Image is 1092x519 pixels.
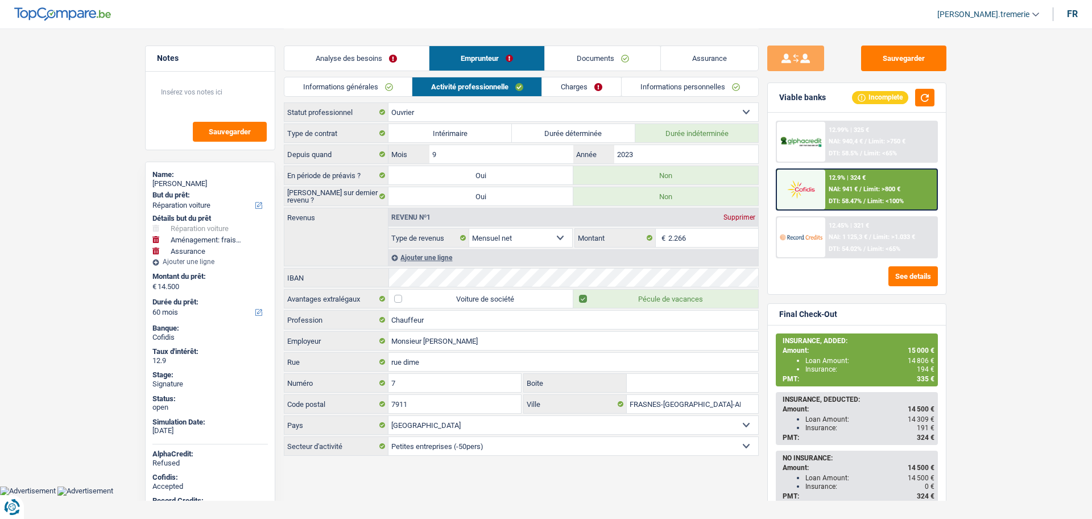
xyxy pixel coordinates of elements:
div: Name: [152,170,268,179]
span: Limit: >800 € [863,186,900,193]
label: Boite [524,374,627,392]
a: Assurance [661,46,759,71]
span: 194 € [917,365,934,373]
span: 14 806 € [908,357,934,365]
a: Informations générales [284,77,412,96]
div: Stage: [152,370,268,380]
span: / [864,138,867,145]
input: AAAA [614,145,758,163]
label: Durée du prêt: [152,298,266,307]
span: 14 500 € [908,474,934,482]
div: Simulation Date: [152,418,268,427]
span: 335 € [917,375,934,383]
label: Intérimaire [388,124,512,142]
label: Avantages extralégaux [284,290,388,308]
div: 12.9% | 324 € [829,174,866,182]
label: IBAN [284,269,388,287]
a: Documents [545,46,660,71]
span: NAI: 941 € [829,186,858,193]
label: Profession [284,311,388,329]
label: Depuis quand [284,145,388,163]
label: Voiture de société [388,290,573,308]
span: 191 € [917,424,934,432]
span: Limit: <65% [867,245,900,253]
span: NAI: 1 125,3 € [829,233,867,241]
label: Oui [388,166,573,184]
a: Emprunteur [429,46,545,71]
label: Employeur [284,332,388,350]
div: Amount: [783,347,934,355]
div: Signature [152,380,268,389]
label: Code postal [284,395,388,413]
label: Numéro [284,374,388,392]
label: Pécule de vacances [573,290,758,308]
div: 12.99% | 325 € [829,126,869,134]
span: 15 000 € [908,347,934,355]
div: Status: [152,394,268,403]
span: / [863,245,866,253]
a: Analyse des besoins [284,46,429,71]
label: Pays [284,416,388,434]
span: 324 € [917,492,934,500]
span: NAI: 940,4 € [829,138,863,145]
span: 0 € [925,483,934,491]
span: DTI: 58.47% [829,197,862,205]
div: Incomplete [852,91,908,104]
label: Montant [575,229,656,247]
button: Sauvegarder [861,46,946,71]
span: Sauvegarder [209,128,251,135]
div: [DATE] [152,426,268,435]
input: MM [429,145,573,163]
div: Insurance: [805,365,934,373]
span: € [656,229,668,247]
div: PMT: [783,492,934,500]
div: Taux d'intérêt: [152,347,268,356]
div: Insurance: [805,483,934,491]
span: / [859,186,862,193]
button: Sauvegarder [193,122,267,142]
div: Final Check-Out [779,310,837,319]
label: Type de contrat [284,124,388,142]
span: 324 € [917,434,934,442]
div: PMT: [783,434,934,442]
div: [PERSON_NAME] [152,179,268,188]
label: Rue [284,353,388,371]
div: Record Credits: [152,496,268,505]
span: 14 500 € [908,405,934,413]
span: [PERSON_NAME].tremerie [937,10,1029,19]
div: Supprimer [721,214,758,221]
div: Banque: [152,324,268,333]
div: 12.9 [152,356,268,365]
label: Type de revenus [388,229,469,247]
label: But du prêt: [152,191,266,200]
label: Non [573,166,758,184]
div: Cofidis [152,333,268,342]
label: Mois [388,145,429,163]
div: Refused [152,459,268,468]
span: / [869,233,871,241]
img: AlphaCredit [780,135,822,149]
span: DTI: 54.02% [829,245,862,253]
a: Charges [542,77,621,96]
div: Insurance: [805,424,934,432]
label: Durée indéterminée [635,124,759,142]
label: En période de préavis ? [284,166,388,184]
label: Oui [388,187,573,205]
div: Amount: [783,405,934,413]
label: [PERSON_NAME] sur dernier revenu ? [284,187,388,205]
div: Loan Amount: [805,474,934,482]
span: 14 500 € [908,464,934,472]
div: INSURANCE, DEDUCTED: [783,396,934,403]
h5: Notes [157,53,263,63]
div: Revenu nº1 [388,214,433,221]
div: Loan Amount: [805,415,934,423]
span: Limit: <100% [867,197,904,205]
a: Informations personnelles [622,77,759,96]
div: Ajouter une ligne [388,249,758,266]
span: Limit: >750 € [868,138,905,145]
label: Revenus [284,208,388,221]
div: AlphaCredit: [152,450,268,459]
div: PMT: [783,375,934,383]
div: Loan Amount: [805,357,934,365]
label: Montant du prêt: [152,272,266,281]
